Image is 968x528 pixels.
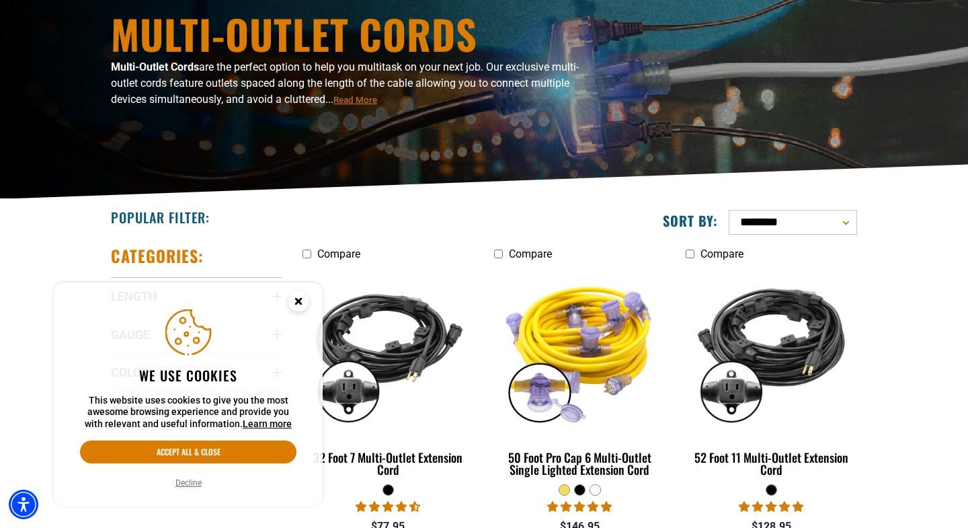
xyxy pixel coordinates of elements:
img: black [686,274,856,428]
h2: Popular Filter: [111,209,210,226]
p: This website uses cookies to give you the most awesome browsing experience and provide you with r... [80,395,296,430]
span: Compare [509,248,552,260]
span: Compare [700,248,743,260]
label: Sort by: [663,212,718,229]
img: black [304,274,473,428]
span: are the perfect option to help you multitask on your next job. Our exclusive multi-outlet cords f... [111,61,579,106]
a: black 52 Foot 11 Multi-Outlet Extension Cord [686,267,857,484]
button: Accept all & close [80,441,296,463]
button: Decline [171,476,206,490]
b: Multi-Outlet Cords [111,61,199,73]
summary: Length [111,277,282,315]
span: 4.95 stars [739,500,803,513]
a: black 32 Foot 7 Multi-Outlet Extension Cord [302,267,474,484]
div: 32 Foot 7 Multi-Outlet Extension Cord [302,451,474,476]
div: 52 Foot 11 Multi-Outlet Extension Cord [686,451,857,476]
a: This website uses cookies to give you the most awesome browsing experience and provide you with r... [243,418,292,429]
aside: Cookie Consent [54,282,323,507]
a: yellow 50 Foot Pro Cap 6 Multi-Outlet Single Lighted Extension Cord [494,267,665,484]
div: Accessibility Menu [9,490,38,519]
span: 4.68 stars [356,500,420,513]
h2: Categories: [111,246,204,266]
span: Compare [317,248,360,260]
h2: We use cookies [80,367,296,384]
span: Read More [333,95,377,105]
h1: Multi-Outlet Cords [111,13,602,54]
img: yellow [495,274,664,428]
div: 50 Foot Pro Cap 6 Multi-Outlet Single Lighted Extension Cord [494,451,665,476]
span: 4.80 stars [547,500,612,513]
